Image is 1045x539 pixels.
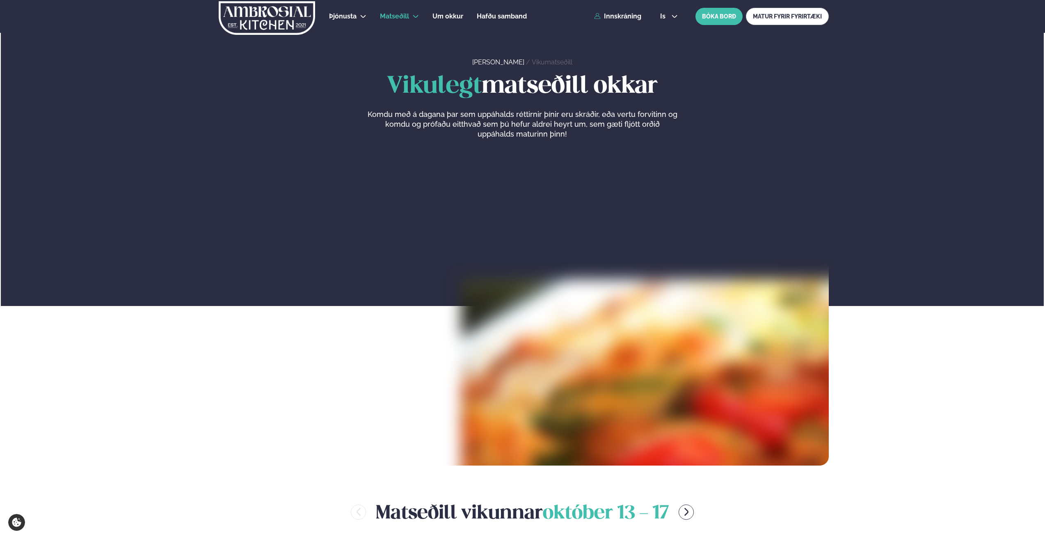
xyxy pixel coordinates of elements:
h1: matseðill okkar [216,73,829,100]
p: Komdu með á dagana þar sem uppáhalds réttirnir þínir eru skráðir, eða vertu forvitinn og komdu og... [367,110,677,139]
a: Hafðu samband [477,11,527,21]
span: Þjónusta [329,12,357,20]
button: menu-btn-left [351,505,366,520]
span: Vikulegt [387,75,482,98]
span: / [526,58,532,66]
img: logo [218,1,316,35]
button: is [654,13,684,20]
a: [PERSON_NAME] [472,58,524,66]
a: Matseðill [380,11,409,21]
button: BÓKA BORÐ [695,8,743,25]
a: Um okkur [432,11,463,21]
a: MATUR FYRIR FYRIRTÆKI [746,8,829,25]
span: is [660,13,668,20]
span: Matseðill [380,12,409,20]
span: Hafðu samband [477,12,527,20]
span: október 13 - 17 [543,505,669,523]
span: Um okkur [432,12,463,20]
a: Vikumatseðill [532,58,572,66]
a: Þjónusta [329,11,357,21]
a: Innskráning [594,13,641,20]
h2: Matseðill vikunnar [376,498,669,525]
button: menu-btn-right [679,505,694,520]
a: Cookie settings [8,514,25,531]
